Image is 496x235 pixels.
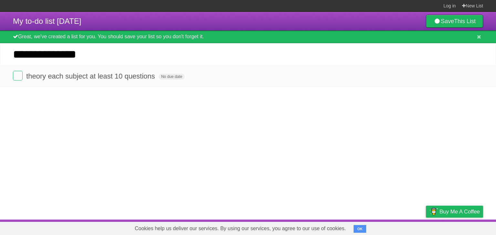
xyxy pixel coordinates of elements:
a: Developers [361,221,387,233]
a: Privacy [418,221,434,233]
span: No due date [159,74,185,80]
button: OK [354,225,366,233]
b: This List [454,18,476,24]
span: My to-do list [DATE] [13,17,81,25]
a: SaveThis List [426,15,483,28]
a: About [340,221,354,233]
img: Buy me a coffee [429,206,438,217]
a: Buy me a coffee [426,206,483,218]
span: Cookies help us deliver our services. By using our services, you agree to our use of cookies. [128,222,352,235]
a: Terms [396,221,410,233]
label: Done [13,71,23,80]
a: Suggest a feature [442,221,483,233]
span: theory each subject at least 10 questions [26,72,157,80]
span: Buy me a coffee [439,206,480,217]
